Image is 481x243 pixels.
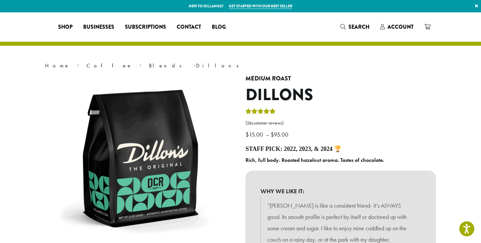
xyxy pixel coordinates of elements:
[58,23,72,31] span: Shop
[271,131,274,138] span: $
[246,131,249,138] span: $
[45,62,436,70] nav: Breadcrumb
[77,59,79,70] span: ›
[246,75,436,82] h4: Medium Roast
[212,23,226,31] span: Blog
[246,157,384,164] b: Rich, full body. Roasted hazelnut aroma. Tastes of chocolate.
[53,22,78,32] a: Shop
[246,107,276,117] div: Rated 5.00 out of 5
[57,75,224,242] img: Dillons
[125,23,166,31] span: Subscriptions
[45,62,70,69] a: Home
[335,21,375,32] a: Search
[348,23,369,31] span: Search
[271,131,290,138] bdi: 95.00
[246,85,436,105] h1: Dillons
[246,120,436,127] a: (26customer reviews)
[83,23,114,31] span: Businesses
[139,59,142,70] span: ›
[247,120,252,126] span: 26
[193,59,195,70] span: ›
[87,62,132,69] a: Coffee
[177,23,201,31] span: Contact
[149,62,186,69] a: Blends
[266,131,269,138] span: –
[261,186,421,197] b: WHY WE LIKE IT:
[229,3,292,9] a: Get started with our best seller
[246,131,265,138] bdi: 15.00
[246,146,436,153] h4: Staff Pick: 2022, 2023, & 2024 🏆
[387,23,414,31] span: Account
